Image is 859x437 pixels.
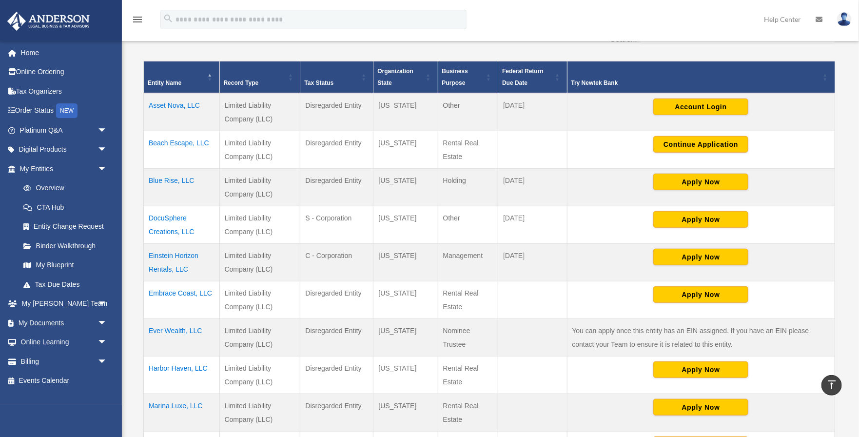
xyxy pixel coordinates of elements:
[7,371,122,391] a: Events Calendar
[442,68,468,86] span: Business Purpose
[132,14,143,25] i: menu
[300,281,373,319] td: Disregarded Entity
[304,79,333,86] span: Tax Status
[14,179,112,198] a: Overview
[498,169,567,206] td: [DATE]
[98,294,117,314] span: arrow_drop_down
[144,61,220,94] th: Entity Name: Activate to invert sorting
[219,281,300,319] td: Limited Liability Company (LLC)
[7,120,122,140] a: Platinum Q&Aarrow_drop_down
[653,399,748,416] button: Apply Now
[300,131,373,169] td: Disregarded Entity
[653,102,748,110] a: Account Login
[219,206,300,244] td: Limited Liability Company (LLC)
[148,79,181,86] span: Entity Name
[300,357,373,394] td: Disregarded Entity
[98,313,117,333] span: arrow_drop_down
[300,244,373,281] td: C - Corporation
[7,159,117,179] a: My Entitiesarrow_drop_down
[571,77,820,89] div: Try Newtek Bank
[7,333,122,352] a: Online Learningarrow_drop_down
[144,244,220,281] td: Einstein Horizon Rentals, LLC
[132,17,143,25] a: menu
[438,61,498,94] th: Business Purpose: Activate to sort
[219,394,300,432] td: Limited Liability Company (LLC)
[4,12,93,31] img: Anderson Advisors Platinum Portal
[7,81,122,101] a: Tax Organizers
[7,294,122,314] a: My [PERSON_NAME] Teamarrow_drop_down
[653,136,748,153] button: Continue Application
[144,93,220,131] td: Asset Nova, LLC
[498,61,567,94] th: Federal Return Due Date: Activate to sort
[438,206,498,244] td: Other
[837,12,852,26] img: User Pic
[438,131,498,169] td: Rental Real Estate
[224,79,259,86] span: Record Type
[373,169,438,206] td: [US_STATE]
[7,140,122,159] a: Digital Productsarrow_drop_down
[144,319,220,357] td: Ever Wealth, LLC
[98,159,117,179] span: arrow_drop_down
[373,131,438,169] td: [US_STATE]
[144,131,220,169] td: Beach Escape, LLC
[373,244,438,281] td: [US_STATE]
[498,93,567,131] td: [DATE]
[219,131,300,169] td: Limited Liability Company (LLC)
[373,319,438,357] td: [US_STATE]
[373,357,438,394] td: [US_STATE]
[438,244,498,281] td: Management
[610,35,637,43] label: Search:
[653,211,748,228] button: Apply Now
[163,13,174,24] i: search
[377,68,413,86] span: Organization State
[14,236,117,256] a: Binder Walkthrough
[14,198,117,217] a: CTA Hub
[821,375,842,396] a: vertical_align_top
[219,169,300,206] td: Limited Liability Company (LLC)
[219,357,300,394] td: Limited Liability Company (LLC)
[144,394,220,432] td: Marina Luxe, LLC
[653,286,748,303] button: Apply Now
[438,357,498,394] td: Rental Real Estate
[14,217,117,237] a: Entity Change Request
[144,357,220,394] td: Harbor Haven, LLC
[219,61,300,94] th: Record Type: Activate to sort
[498,206,567,244] td: [DATE]
[567,61,835,94] th: Try Newtek Bank : Activate to sort
[300,61,373,94] th: Tax Status: Activate to sort
[300,93,373,131] td: Disregarded Entity
[7,313,122,333] a: My Documentsarrow_drop_down
[14,275,117,294] a: Tax Due Dates
[373,394,438,432] td: [US_STATE]
[373,206,438,244] td: [US_STATE]
[144,169,220,206] td: Blue Rise, LLC
[144,206,220,244] td: DocuSphere Creations, LLC
[219,319,300,357] td: Limited Liability Company (LLC)
[98,120,117,140] span: arrow_drop_down
[7,101,122,121] a: Order StatusNEW
[438,93,498,131] td: Other
[98,140,117,160] span: arrow_drop_down
[653,249,748,265] button: Apply Now
[502,68,544,86] span: Federal Return Due Date
[7,62,122,82] a: Online Ordering
[653,174,748,190] button: Apply Now
[826,379,838,391] i: vertical_align_top
[653,99,748,115] button: Account Login
[7,43,122,62] a: Home
[300,319,373,357] td: Disregarded Entity
[56,103,78,118] div: NEW
[373,281,438,319] td: [US_STATE]
[438,394,498,432] td: Rental Real Estate
[219,93,300,131] td: Limited Liability Company (LLC)
[14,256,117,275] a: My Blueprint
[300,206,373,244] td: S - Corporation
[7,352,122,371] a: Billingarrow_drop_down
[438,169,498,206] td: Holding
[373,61,438,94] th: Organization State: Activate to sort
[567,319,835,357] td: You can apply once this entity has an EIN assigned. If you have an EIN please contact your Team t...
[498,244,567,281] td: [DATE]
[300,394,373,432] td: Disregarded Entity
[438,281,498,319] td: Rental Real Estate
